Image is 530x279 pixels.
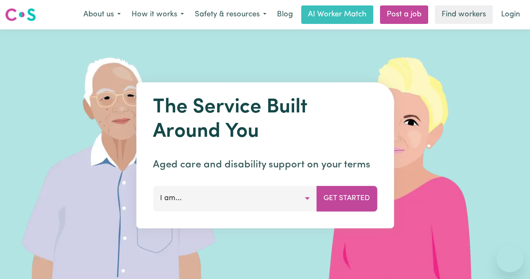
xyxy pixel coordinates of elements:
h1: The Service Built Around You [153,96,377,144]
a: Post a job [380,5,428,24]
a: Login [496,5,525,24]
p: Aged care and disability support on your terms [153,157,377,172]
button: I am... [153,186,317,211]
a: Find workers [435,5,493,24]
a: Blog [272,5,298,24]
a: Careseekers logo [5,5,36,24]
button: Safety & resources [189,6,272,23]
button: How it works [126,6,189,23]
iframe: Button to launch messaging window [496,245,523,272]
a: AI Worker Match [301,5,373,24]
button: About us [78,6,126,23]
img: Careseekers logo [5,7,36,22]
button: Get Started [316,186,377,211]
